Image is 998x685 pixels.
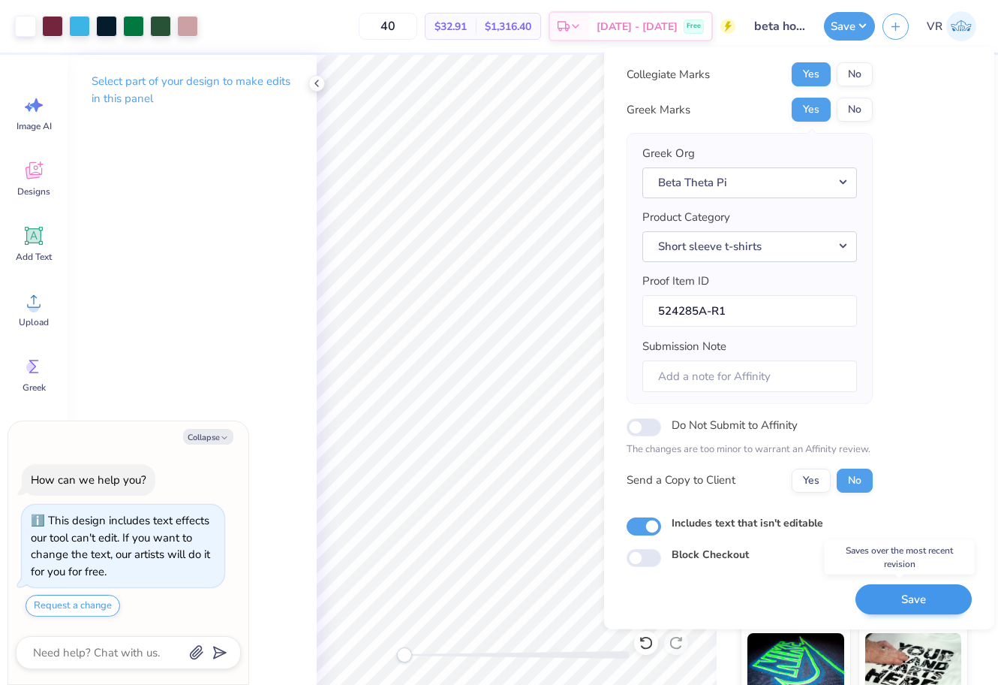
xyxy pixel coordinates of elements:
[397,647,412,662] div: Accessibility label
[837,98,873,122] button: No
[17,186,50,198] span: Designs
[792,62,831,86] button: Yes
[19,316,49,328] span: Upload
[23,382,46,394] span: Greek
[855,584,972,614] button: Save
[26,595,120,617] button: Request a change
[687,21,701,32] span: Free
[627,472,735,489] div: Send a Copy to Client
[792,468,831,492] button: Yes
[642,167,857,198] button: Beta Theta Pi
[672,515,823,530] label: Includes text that isn't editable
[837,468,873,492] button: No
[642,231,857,261] button: Short sleeve t-shirts
[31,472,146,487] div: How can we help you?
[627,65,710,83] div: Collegiate Marks
[642,273,709,290] label: Proof Item ID
[824,12,875,41] button: Save
[31,513,210,579] div: This design includes text effects our tool can't edit. If you want to change the text, our artist...
[183,429,233,445] button: Collapse
[597,19,678,35] span: [DATE] - [DATE]
[627,442,873,457] p: The changes are too minor to warrant an Affinity review.
[642,360,857,392] input: Add a note for Affinity
[434,19,467,35] span: $32.91
[642,209,730,226] label: Product Category
[627,101,690,118] div: Greek Marks
[837,62,873,86] button: No
[17,120,52,132] span: Image AI
[672,546,749,562] label: Block Checkout
[920,11,983,41] a: VR
[672,415,798,435] label: Do Not Submit to Affinity
[16,251,52,263] span: Add Text
[642,145,695,162] label: Greek Org
[743,11,816,41] input: Untitled Design
[485,19,531,35] span: $1,316.40
[92,73,293,107] p: Select part of your design to make edits in this panel
[359,13,417,40] input: – –
[825,540,975,575] div: Saves over the most recent revision
[946,11,976,41] img: Val Rhey Lodueta
[927,18,942,35] span: VR
[792,98,831,122] button: Yes
[642,338,726,355] label: Submission Note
